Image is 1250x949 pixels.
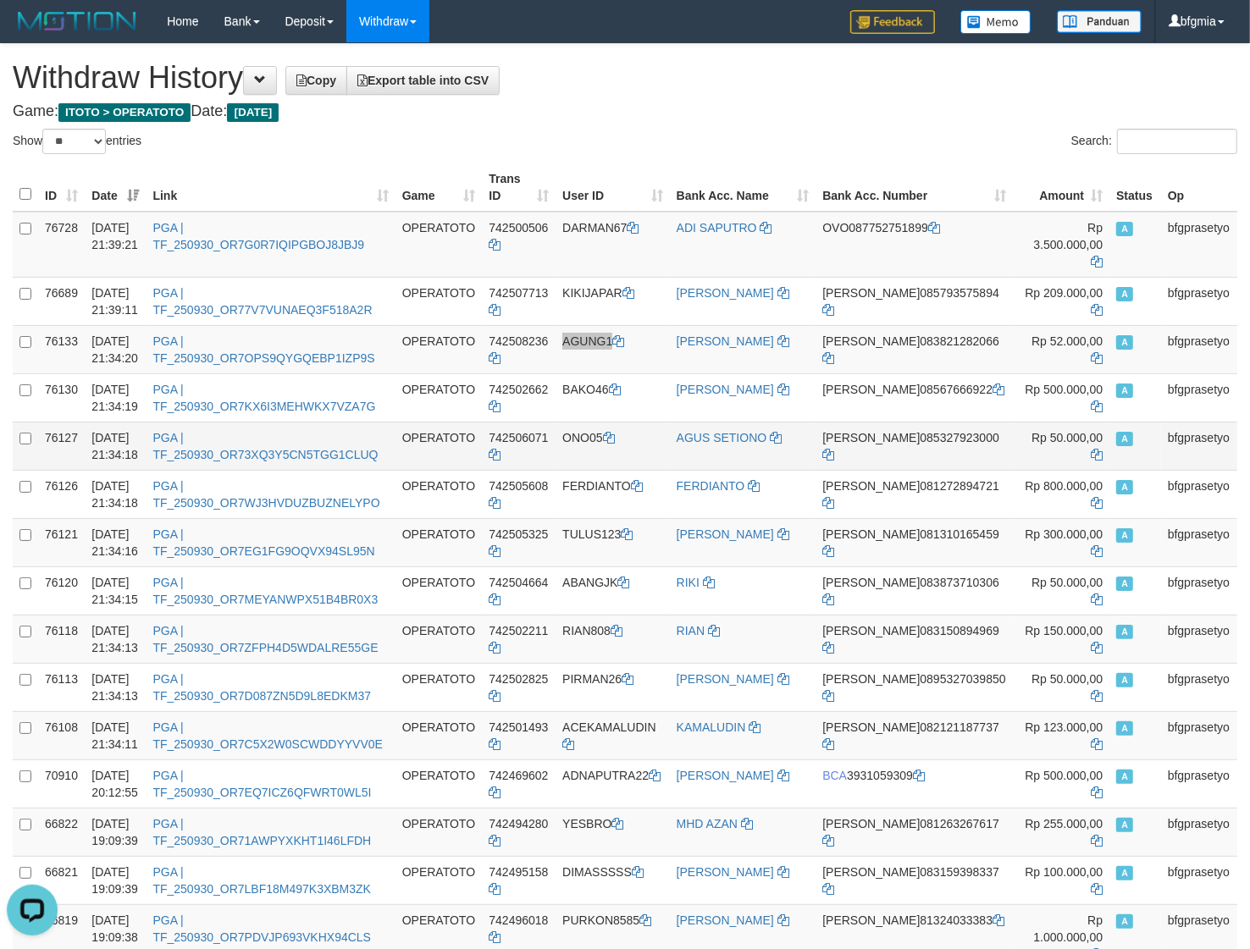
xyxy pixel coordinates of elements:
td: 742502825 [482,663,556,711]
button: Open LiveChat chat widget [7,7,58,58]
td: OPERATOTO [395,518,483,566]
td: 76120 [38,566,85,615]
td: [DATE] 21:34:20 [85,325,146,373]
span: Approved - Marked by bfgprasetyo [1116,222,1133,236]
td: 742502211 [482,615,556,663]
th: User ID: activate to sort column ascending [556,163,669,212]
td: OPERATOTO [395,566,483,615]
span: Export table into CSV [357,74,489,87]
th: Bank Acc. Number: activate to sort column ascending [816,163,1012,212]
td: 76728 [38,212,85,278]
a: PGA | TF_250930_OR7KX6I3MEHWKX7VZA7G [152,383,375,413]
td: PIRMAN26 [556,663,669,711]
td: OPERATOTO [395,759,483,808]
span: Approved - Marked by bfgprasetyo [1116,480,1133,494]
a: PGA | TF_250930_OR7LBF18M497K3XBM3ZK [152,865,371,896]
span: [DATE] [227,103,279,122]
span: Rp 3.500.000,00 [1033,221,1103,251]
span: Approved - Marked by bfgprasetyo [1116,914,1133,929]
a: [PERSON_NAME] [677,527,774,541]
span: Rp 1.000.000,00 [1033,913,1103,944]
td: bfgprasetyo [1161,518,1237,566]
td: 742508236 [482,325,556,373]
td: 742502662 [482,373,556,422]
td: 0895327039850 [816,663,1012,711]
a: AGUS SETIONO [677,431,767,444]
td: OPERATOTO [395,856,483,904]
h4: Game: Date: [13,103,1237,120]
td: 66822 [38,808,85,856]
span: Approved - Marked by bfgprasetyo [1116,577,1133,591]
a: Export table into CSV [346,66,500,95]
a: KAMALUDIN [677,720,746,734]
span: [PERSON_NAME] [822,624,920,637]
td: [DATE] 21:39:21 [85,212,146,278]
span: Rp 123.000,00 [1025,720,1103,734]
span: [PERSON_NAME] [822,527,920,541]
td: 081272894721 [816,470,1012,518]
th: Game: activate to sort column ascending [395,163,483,212]
td: bfgprasetyo [1161,615,1237,663]
a: [PERSON_NAME] [677,334,774,348]
td: KIKIJAPAR [556,277,669,325]
th: Bank Acc. Name: activate to sort column ascending [670,163,816,212]
td: DIMASSSSS [556,856,669,904]
td: 742504664 [482,566,556,615]
td: 76108 [38,711,85,759]
a: PGA | TF_250930_OR71AWPYXKHT1I46LFDH [152,817,371,847]
td: bfgprasetyo [1161,470,1237,518]
td: 083159398337 [816,856,1012,904]
a: FERDIANTO [677,479,745,493]
td: OPERATOTO [395,470,483,518]
td: 742494280 [482,808,556,856]
span: OVO [822,221,849,234]
td: 083821282066 [816,325,1012,373]
span: Approved - Marked by bfgprasetyo [1116,866,1133,880]
td: 742505325 [482,518,556,566]
td: DARMAN67 [556,212,669,278]
label: Show entries [13,129,141,154]
span: Approved - Marked by bfgprasetyo [1116,287,1133,301]
td: FERDIANTO [556,470,669,518]
td: 081310165459 [816,518,1012,566]
td: 70910 [38,759,85,808]
span: [PERSON_NAME] [822,576,920,589]
span: Rp 50.000,00 [1032,576,1103,589]
a: PGA | TF_250930_OR7PDVJP693VKHX94CLS [152,913,371,944]
td: bfgprasetyo [1161,422,1237,470]
td: 76118 [38,615,85,663]
span: Rp 300.000,00 [1025,527,1103,541]
a: PGA | TF_250930_OR73XQ3Y5CN5TGG1CLUQ [152,431,378,461]
td: bfgprasetyo [1161,566,1237,615]
a: RIAN [677,624,705,637]
span: Rp 50.000,00 [1032,431,1103,444]
td: OPERATOTO [395,373,483,422]
td: 76121 [38,518,85,566]
td: BAKO46 [556,373,669,422]
span: [PERSON_NAME] [822,286,920,300]
td: OPERATOTO [395,615,483,663]
span: Approved - Marked by bfgprasetyo [1116,432,1133,446]
td: bfgprasetyo [1161,373,1237,422]
td: 083873710306 [816,566,1012,615]
td: [DATE] 21:34:13 [85,663,146,711]
select: Showentries [42,129,106,154]
span: Approved - Marked by bfgprasetyo [1116,383,1133,398]
td: 742500506 [482,212,556,278]
td: 081263267617 [816,808,1012,856]
span: Approved - Marked by bfgprasetyo [1116,818,1133,832]
span: [PERSON_NAME] [822,720,920,734]
td: 76113 [38,663,85,711]
td: 742507713 [482,277,556,325]
a: [PERSON_NAME] [677,383,774,396]
span: Approved - Marked by bfgprasetyo [1116,335,1133,350]
td: AGUNG1 [556,325,669,373]
span: Approved - Marked by bfgprasetyo [1116,528,1133,543]
a: PGA | TF_250930_OR7D087ZN5D9L8EDKM37 [152,672,371,703]
td: ADNAPUTRA22 [556,759,669,808]
td: 742469602 [482,759,556,808]
td: [DATE] 21:34:13 [85,615,146,663]
td: [DATE] 19:09:39 [85,856,146,904]
td: 66821 [38,856,85,904]
td: 742505608 [482,470,556,518]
